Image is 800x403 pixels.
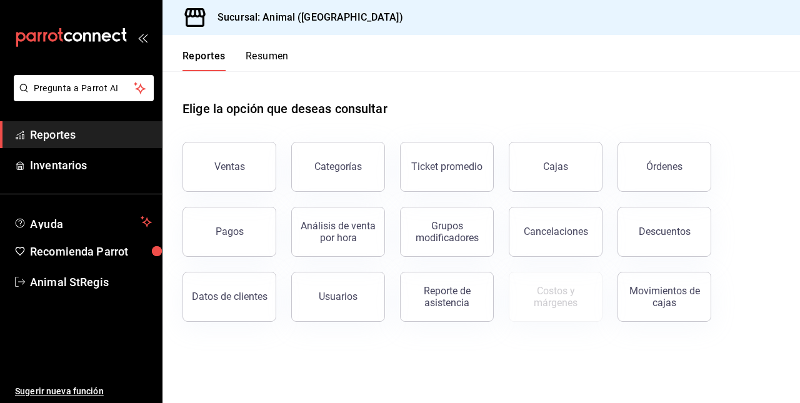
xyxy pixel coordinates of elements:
[517,285,594,309] div: Costos y márgenes
[182,99,387,118] h1: Elige la opción que deseas consultar
[400,272,494,322] button: Reporte de asistencia
[214,161,245,172] div: Ventas
[14,75,154,101] button: Pregunta a Parrot AI
[182,272,276,322] button: Datos de clientes
[509,207,602,257] button: Cancelaciones
[34,82,134,95] span: Pregunta a Parrot AI
[30,214,136,229] span: Ayuda
[30,245,128,258] font: Recomienda Parrot
[617,207,711,257] button: Descuentos
[626,285,703,309] div: Movimientos de cajas
[30,159,87,172] font: Inventarios
[509,142,602,192] a: Cajas
[30,276,109,289] font: Animal StRegis
[524,226,588,237] div: Cancelaciones
[207,10,403,25] h3: Sucursal: Animal ([GEOGRAPHIC_DATA])
[617,142,711,192] button: Órdenes
[137,32,147,42] button: open_drawer_menu
[543,159,569,174] div: Cajas
[314,161,362,172] div: Categorías
[182,207,276,257] button: Pagos
[299,220,377,244] div: Análisis de venta por hora
[192,291,267,302] div: Datos de clientes
[400,142,494,192] button: Ticket promedio
[400,207,494,257] button: Grupos modificadores
[411,161,482,172] div: Ticket promedio
[291,272,385,322] button: Usuarios
[182,142,276,192] button: Ventas
[30,128,76,141] font: Reportes
[291,207,385,257] button: Análisis de venta por hora
[509,272,602,322] button: Contrata inventarios para ver este reporte
[216,226,244,237] div: Pagos
[408,285,486,309] div: Reporte de asistencia
[182,50,226,62] font: Reportes
[617,272,711,322] button: Movimientos de cajas
[182,50,289,71] div: Pestañas de navegación
[291,142,385,192] button: Categorías
[319,291,357,302] div: Usuarios
[408,220,486,244] div: Grupos modificadores
[646,161,682,172] div: Órdenes
[246,50,289,71] button: Resumen
[9,91,154,104] a: Pregunta a Parrot AI
[639,226,691,237] div: Descuentos
[15,386,104,396] font: Sugerir nueva función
